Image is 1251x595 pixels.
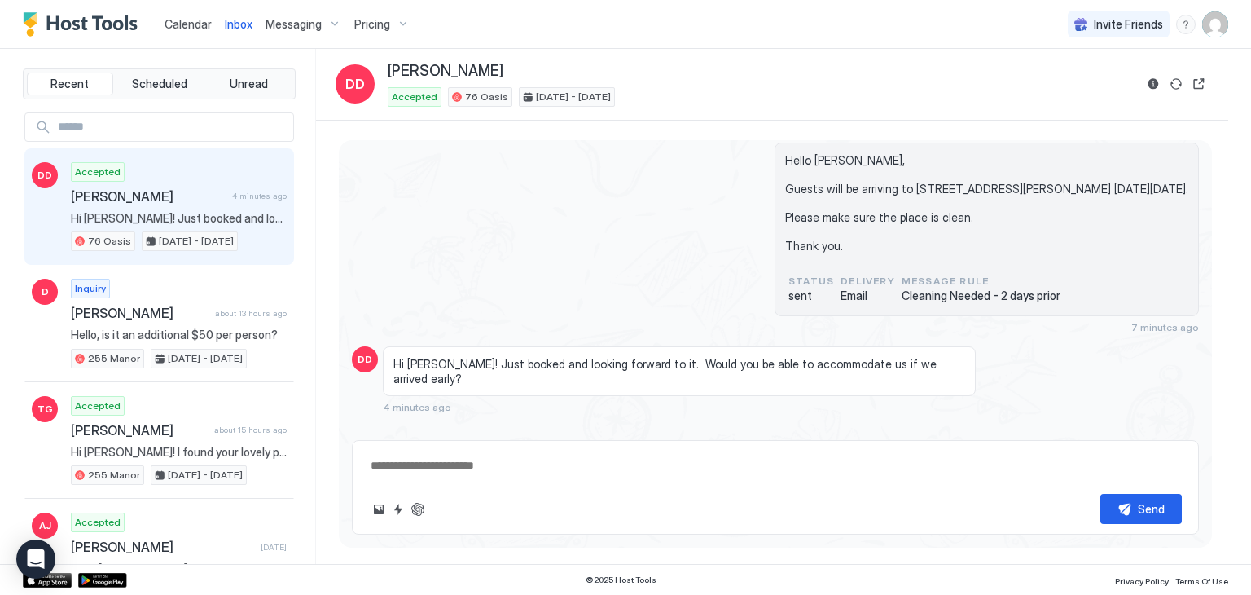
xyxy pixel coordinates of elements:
button: Reservation information [1143,74,1163,94]
a: Calendar [165,15,212,33]
span: [DATE] - [DATE] [536,90,611,104]
span: © 2025 Host Tools [586,575,656,585]
span: 4 minutes ago [383,401,451,413]
span: Hi [PERSON_NAME]! I found your lovely property while trying to find a vacation rental for our fam... [71,445,287,460]
span: Messaging [266,17,322,32]
span: [DATE] [261,542,287,553]
span: Terms Of Use [1175,576,1228,586]
span: 7 minutes ago [1131,321,1199,333]
a: Inbox [225,15,252,33]
a: Google Play Store [78,573,127,588]
span: Pricing [354,17,390,32]
span: status [788,274,834,289]
span: Calendar [165,17,212,31]
input: Input Field [51,113,293,141]
span: [PERSON_NAME] [388,62,503,81]
span: [DATE] - [DATE] [168,351,243,366]
span: Hello [PERSON_NAME], Guests will be arriving to [STREET_ADDRESS][PERSON_NAME] [DATE][DATE]. Pleas... [785,153,1188,253]
div: tab-group [23,68,296,99]
span: DD [345,74,365,94]
span: Inbox [225,17,252,31]
span: 4 minutes ago [232,191,287,201]
span: TG [37,402,53,416]
span: Accepted [75,515,121,530]
a: App Store [23,573,72,588]
span: Inquiry [75,281,106,296]
button: Send [1100,494,1182,524]
a: Privacy Policy [1115,571,1169,588]
span: DD [37,168,52,183]
span: Cleaning Needed - 2 days prior [902,289,1060,303]
span: Accepted [75,399,121,413]
div: User profile [1202,11,1228,37]
button: Sync reservation [1166,74,1186,94]
span: Dear [PERSON_NAME], Thank you very much for booking a stay at our place. We look forward to hosti... [71,562,287,576]
span: Accepted [75,165,121,179]
span: [PERSON_NAME] [71,422,208,439]
span: 255 Manor [88,351,140,366]
span: sent [788,289,834,303]
div: menu [1176,15,1196,34]
span: [PERSON_NAME] [71,305,208,321]
span: Hi [PERSON_NAME]! Just booked and looking forward to it. Would you be able to accommodate us if w... [71,211,287,226]
span: about 13 hours ago [215,308,287,319]
button: Quick reply [388,500,408,519]
span: Unread [230,77,268,91]
span: [DATE] - [DATE] [159,234,234,249]
span: Scheduled [132,77,187,91]
button: ChatGPT Auto Reply [408,500,428,519]
span: [PERSON_NAME] [71,539,254,555]
a: Terms Of Use [1175,571,1228,588]
span: 255 Manor [88,468,140,483]
span: Invite Friends [1094,17,1163,32]
span: Message Rule [902,274,1060,289]
span: DD [358,352,372,367]
button: Unread [205,73,292,95]
button: Upload image [369,500,388,519]
span: about 15 hours ago [214,425,287,435]
div: Open Intercom Messenger [16,540,55,579]
span: Delivery [841,274,895,289]
button: Recent [27,73,113,95]
span: Accepted [392,90,437,104]
button: Scheduled Messages [1047,426,1199,448]
div: Send [1138,500,1165,518]
span: Hello, is it an additional $50 per person? [71,328,287,342]
span: Hi [PERSON_NAME]! Just booked and looking forward to it. Would you be able to accommodate us if w... [393,357,965,386]
span: 76 Oasis [88,234,131,249]
span: Email [841,289,895,303]
a: Host Tools Logo [23,12,145,37]
span: 76 Oasis [465,90,508,104]
span: AJ [39,518,51,533]
button: Open reservation [1189,74,1209,94]
span: [PERSON_NAME] [71,188,226,205]
span: Privacy Policy [1115,576,1169,586]
span: [DATE] - [DATE] [168,468,243,483]
span: D [42,284,49,299]
span: Recent [50,77,89,91]
button: Scheduled [116,73,203,95]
